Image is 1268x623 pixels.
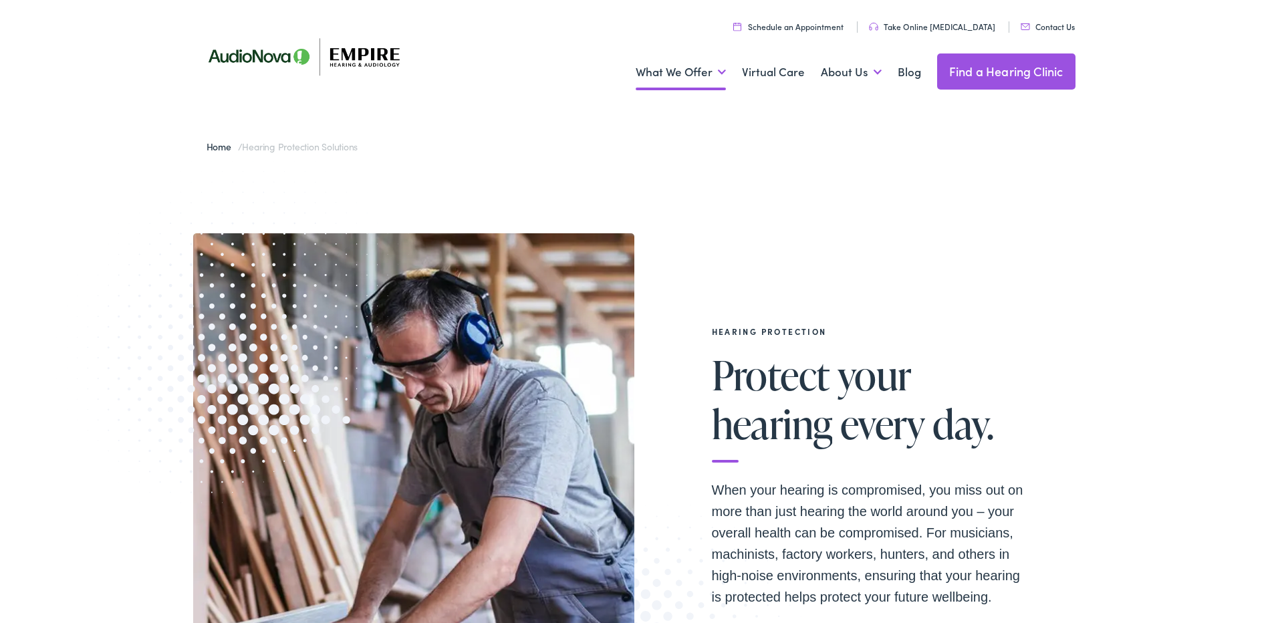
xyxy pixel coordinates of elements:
[840,402,925,446] span: every
[1021,21,1075,32] a: Contact Us
[712,479,1033,608] p: When your hearing is compromised, you miss out on more than just hearing the world around you – y...
[838,353,912,397] span: your
[636,47,726,97] a: What We Offer
[821,47,882,97] a: About Us
[733,22,741,31] img: utility icon
[207,140,358,153] span: /
[242,140,358,153] span: Hearing Protection Solutions
[742,47,805,97] a: Virtual Care
[932,402,994,446] span: day.
[869,23,878,31] img: utility icon
[733,21,844,32] a: Schedule an Appointment
[207,140,238,153] a: Home
[56,150,409,513] img: Graphic image with a halftone pattern, contributing to the site's visual design.
[869,21,995,32] a: Take Online [MEDICAL_DATA]
[712,327,1033,336] h2: Hearing Protection
[712,353,830,397] span: Protect
[1021,23,1030,30] img: utility icon
[937,53,1075,90] a: Find a Hearing Clinic
[712,402,833,446] span: hearing
[898,47,921,97] a: Blog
